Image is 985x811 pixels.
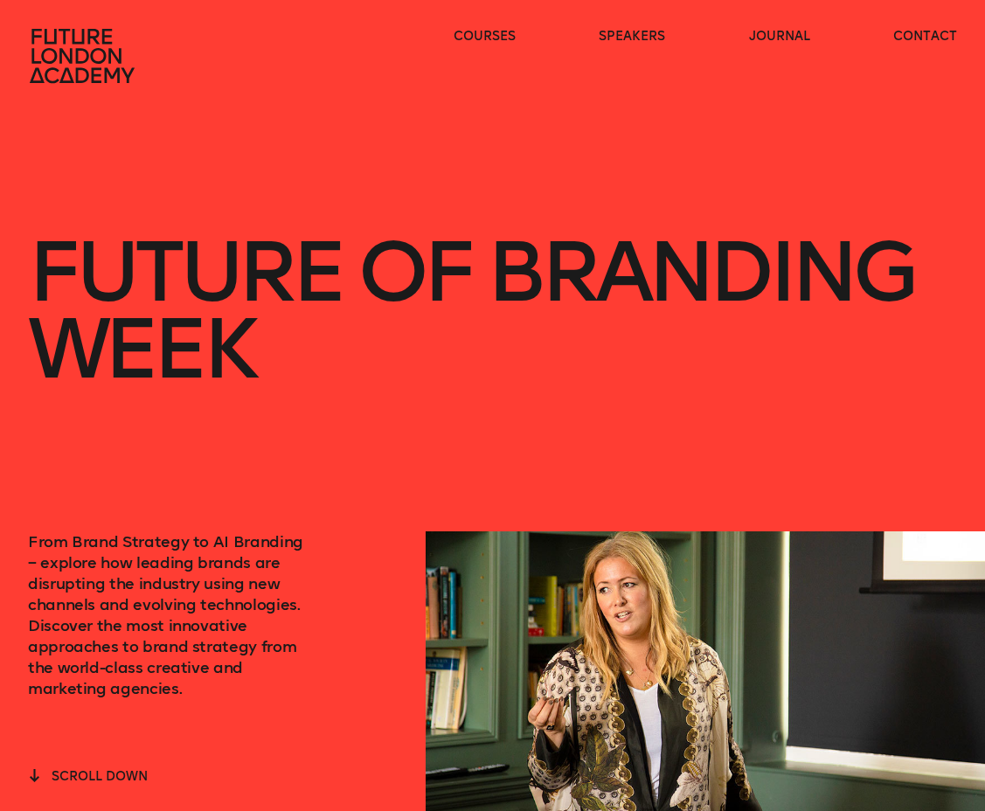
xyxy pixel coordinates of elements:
a: courses [454,28,516,45]
span: scroll down [52,769,148,784]
a: speakers [599,28,665,45]
a: contact [893,28,957,45]
p: From Brand Strategy to AI Branding – explore how leading brands are disrupting the industry using... [28,531,308,699]
button: scroll down [28,766,148,786]
h1: Future of branding week [28,177,957,443]
a: journal [749,28,810,45]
